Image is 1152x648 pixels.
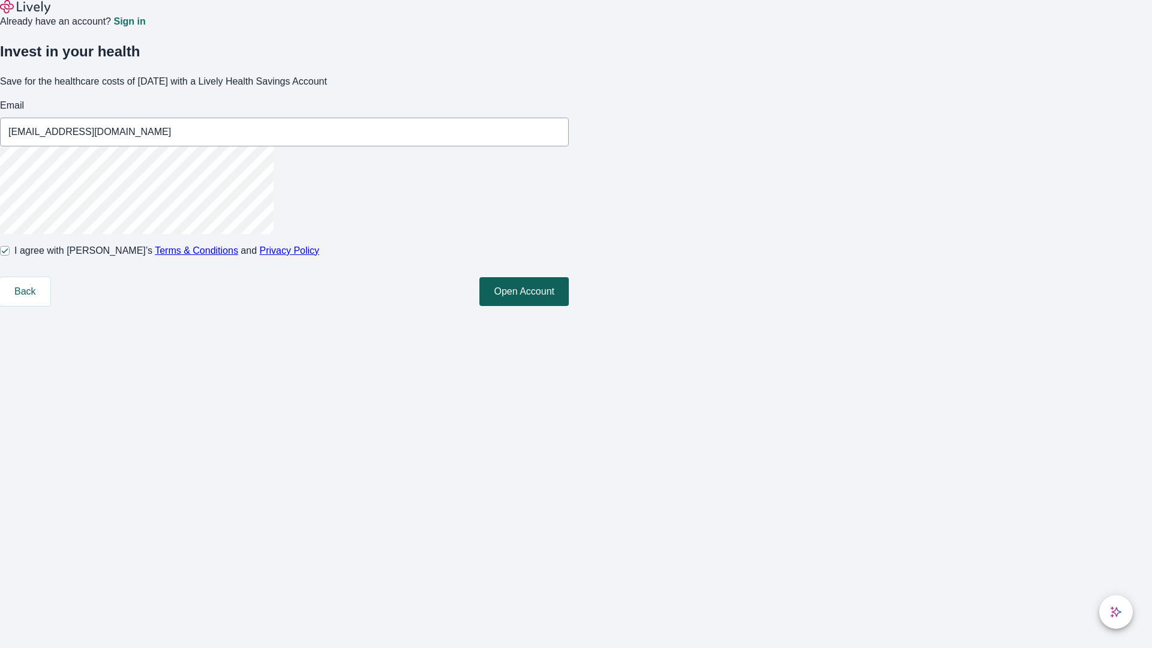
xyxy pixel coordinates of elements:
a: Sign in [113,17,145,26]
a: Terms & Conditions [155,245,238,256]
button: chat [1099,595,1133,629]
svg: Lively AI Assistant [1110,606,1122,618]
span: I agree with [PERSON_NAME]’s and [14,244,319,258]
button: Open Account [479,277,569,306]
a: Privacy Policy [260,245,320,256]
